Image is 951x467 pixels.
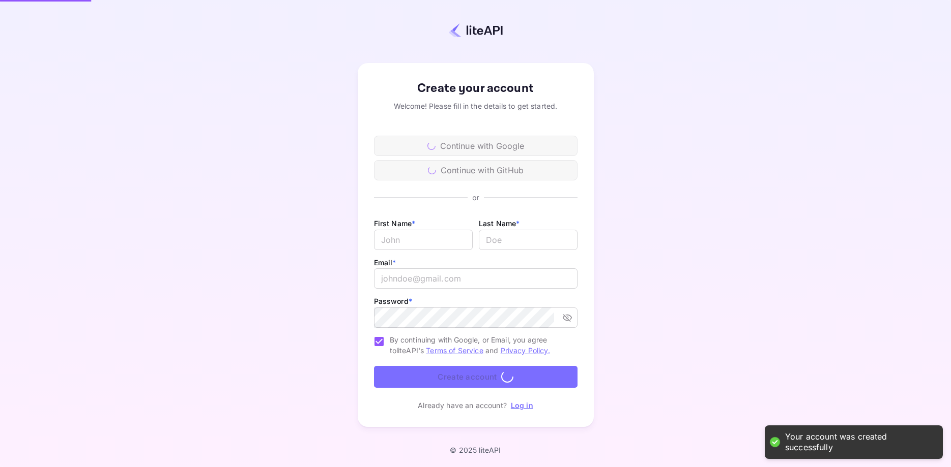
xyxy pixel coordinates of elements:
[374,219,416,228] label: First Name
[785,431,933,453] div: Your account was created successfully
[374,79,578,98] div: Create your account
[374,136,578,156] div: Continue with Google
[426,346,483,355] a: Terms of Service
[450,446,501,454] p: © 2025 liteAPI
[374,160,578,180] div: Continue with GitHub
[501,346,550,355] a: Privacy Policy.
[390,334,569,356] span: By continuing with Google, or Email, you agree to liteAPI's and
[449,23,503,38] img: liteapi
[511,401,533,410] a: Log in
[374,297,412,305] label: Password
[479,219,520,228] label: Last Name
[374,101,578,111] div: Welcome! Please fill in the details to get started.
[479,230,578,250] input: Doe
[558,308,577,327] button: toggle password visibility
[374,268,578,289] input: johndoe@gmail.com
[418,400,507,411] p: Already have an account?
[374,230,473,250] input: John
[374,258,396,267] label: Email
